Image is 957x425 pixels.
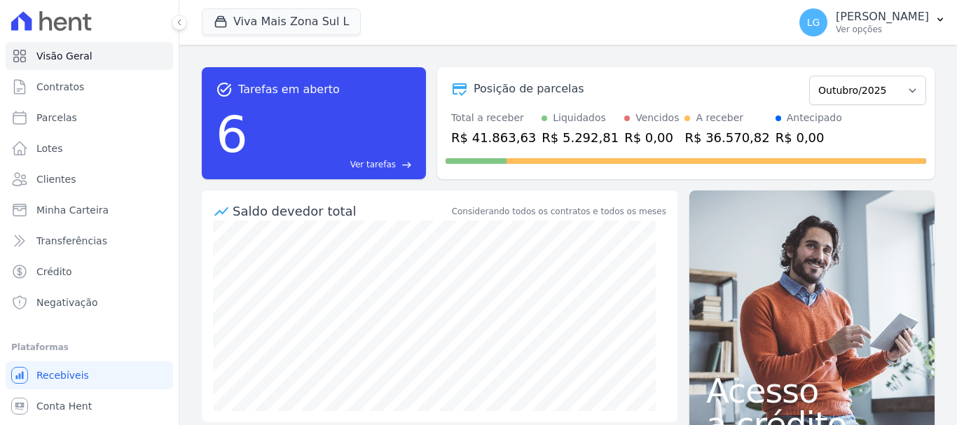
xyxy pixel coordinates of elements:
span: Crédito [36,265,72,279]
span: east [401,160,412,170]
span: Visão Geral [36,49,92,63]
div: Considerando todos os contratos e todos os meses [452,205,666,218]
div: A receber [696,111,743,125]
a: Lotes [6,134,173,162]
div: R$ 0,00 [624,128,679,147]
div: R$ 5.292,81 [542,128,619,147]
div: Vencidos [635,111,679,125]
span: Acesso [706,374,918,407]
div: Plataformas [11,339,167,356]
a: Ver tarefas east [254,158,412,171]
span: Minha Carteira [36,203,109,217]
p: Ver opções [836,24,929,35]
a: Minha Carteira [6,196,173,224]
a: Recebíveis [6,361,173,389]
span: Tarefas em aberto [238,81,340,98]
div: R$ 36.570,82 [684,128,769,147]
a: Conta Hent [6,392,173,420]
span: Recebíveis [36,368,89,382]
a: Negativação [6,288,173,316]
button: Viva Mais Zona Sul L [202,8,361,35]
div: 6 [216,98,248,171]
div: Antecipado [787,111,842,125]
div: R$ 41.863,63 [451,128,536,147]
button: LG [PERSON_NAME] Ver opções [788,3,957,42]
span: Transferências [36,234,107,248]
span: LG [807,18,820,27]
div: Total a receber [451,111,536,125]
span: Negativação [36,295,98,309]
a: Clientes [6,165,173,193]
span: task_alt [216,81,233,98]
span: Lotes [36,141,63,155]
div: Posição de parcelas [474,81,584,97]
a: Contratos [6,73,173,101]
a: Transferências [6,227,173,255]
a: Visão Geral [6,42,173,70]
div: Liquidados [553,111,606,125]
span: Ver tarefas [350,158,396,171]
span: Conta Hent [36,399,92,413]
a: Parcelas [6,104,173,132]
div: R$ 0,00 [776,128,842,147]
p: [PERSON_NAME] [836,10,929,24]
a: Crédito [6,258,173,286]
span: Contratos [36,80,84,94]
div: Saldo devedor total [233,202,449,221]
span: Parcelas [36,111,77,125]
span: Clientes [36,172,76,186]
